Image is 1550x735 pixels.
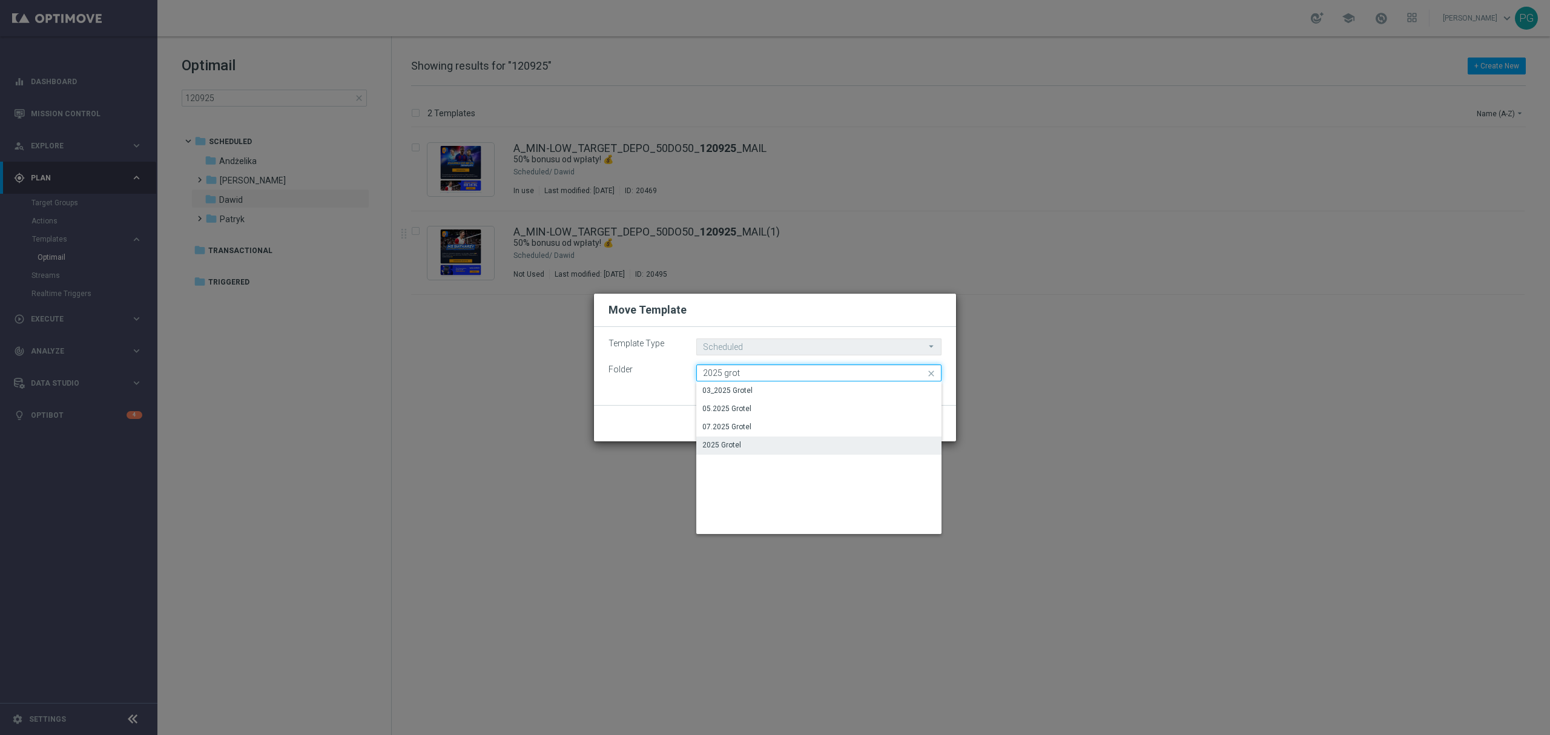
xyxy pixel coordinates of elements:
[608,303,687,317] h2: Move Template
[702,440,741,450] div: 2025 Grotel
[696,400,942,418] div: Press SPACE to select this row.
[926,365,938,382] i: close
[599,338,687,349] label: Template Type
[696,418,942,437] div: Press SPACE to select this row.
[599,364,687,375] label: Folder
[696,382,942,400] div: Press SPACE to select this row.
[696,437,942,455] div: Press SPACE to select this row.
[702,421,751,432] div: 07.2025 Grotel
[696,364,942,381] input: Quick find
[702,385,753,396] div: 03_2025 Grotel
[926,339,938,354] i: arrow_drop_down
[702,403,751,414] div: 05.2025 Grotel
